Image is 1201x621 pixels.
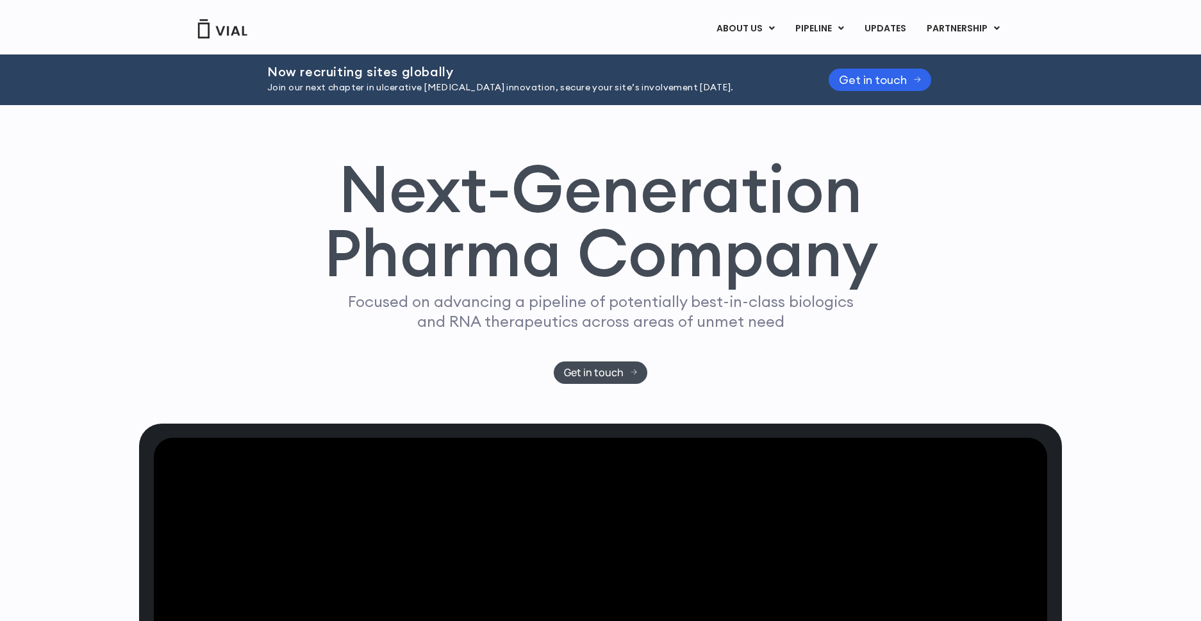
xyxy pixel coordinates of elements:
a: Get in touch [829,69,931,91]
a: ABOUT USMenu Toggle [706,18,784,40]
h1: Next-Generation Pharma Company [323,156,878,286]
a: UPDATES [854,18,916,40]
span: Get in touch [839,75,907,85]
img: Vial Logo [197,19,248,38]
p: Focused on advancing a pipeline of potentially best-in-class biologics and RNA therapeutics acros... [342,292,859,331]
a: PARTNERSHIPMenu Toggle [916,18,1010,40]
span: Get in touch [564,368,624,377]
a: PIPELINEMenu Toggle [785,18,854,40]
p: Join our next chapter in ulcerative [MEDICAL_DATA] innovation, secure your site’s involvement [DA... [267,81,797,95]
a: Get in touch [554,361,648,384]
h2: Now recruiting sites globally [267,65,797,79]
